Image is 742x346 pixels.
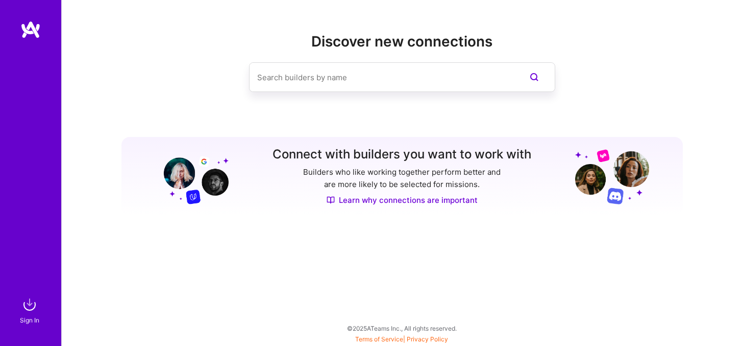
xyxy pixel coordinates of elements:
div: © 2025 ATeams Inc., All rights reserved. [61,315,742,341]
img: logo [20,20,41,39]
img: Grow your network [575,149,649,204]
a: Privacy Policy [407,335,448,343]
h3: Connect with builders you want to work with [273,147,531,162]
h2: Discover new connections [121,33,683,50]
p: Builders who like working together perform better and are more likely to be selected for missions. [301,166,503,191]
img: Grow your network [155,148,229,204]
span: | [355,335,448,343]
img: Discover [327,196,335,204]
div: Sign In [20,315,39,326]
i: icon SearchPurple [528,71,540,83]
a: Terms of Service [355,335,403,343]
a: Learn why connections are important [327,195,478,205]
input: Search builders by name [257,64,506,90]
a: sign inSign In [21,294,40,326]
img: sign in [19,294,40,315]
